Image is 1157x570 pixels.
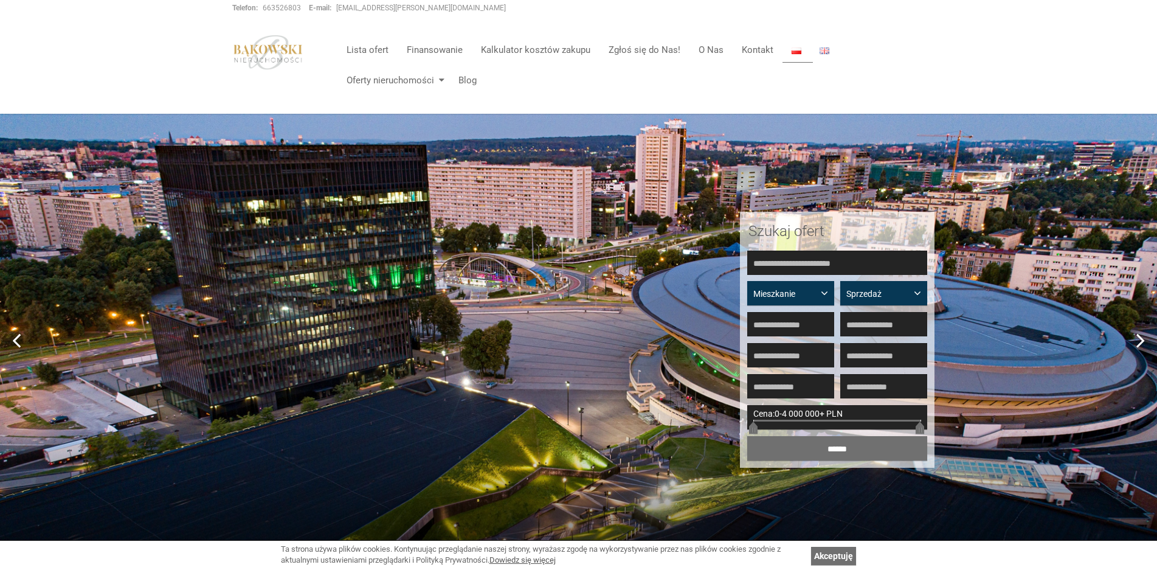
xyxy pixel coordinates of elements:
[336,4,506,12] a: [EMAIL_ADDRESS][PERSON_NAME][DOMAIN_NAME]
[840,281,927,305] button: Sprzedaż
[733,38,782,62] a: Kontakt
[753,288,819,300] span: Mieszkanie
[820,47,829,54] img: English
[337,38,398,62] a: Lista ofert
[811,547,856,565] a: Akceptuję
[232,35,304,70] img: logo
[748,223,926,239] h2: Szukaj ofert
[599,38,689,62] a: Zgłoś się do Nas!
[782,409,843,419] span: 4 000 000+ PLN
[281,544,805,566] div: Ta strona używa plików cookies. Kontynuując przeglądanie naszej strony, wyrażasz zgodę na wykorzy...
[472,38,599,62] a: Kalkulator kosztów zakupu
[846,288,912,300] span: Sprzedaż
[398,38,472,62] a: Finansowanie
[337,68,449,92] a: Oferty nieruchomości
[489,555,556,565] a: Dowiedz się więcej
[309,4,331,12] strong: E-mail:
[747,405,927,429] div: -
[232,4,258,12] strong: Telefon:
[689,38,733,62] a: O Nas
[792,47,801,54] img: Polski
[263,4,301,12] a: 663526803
[449,68,477,92] a: Blog
[753,409,775,419] span: Cena:
[747,281,834,305] button: Mieszkanie
[775,409,779,419] span: 0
